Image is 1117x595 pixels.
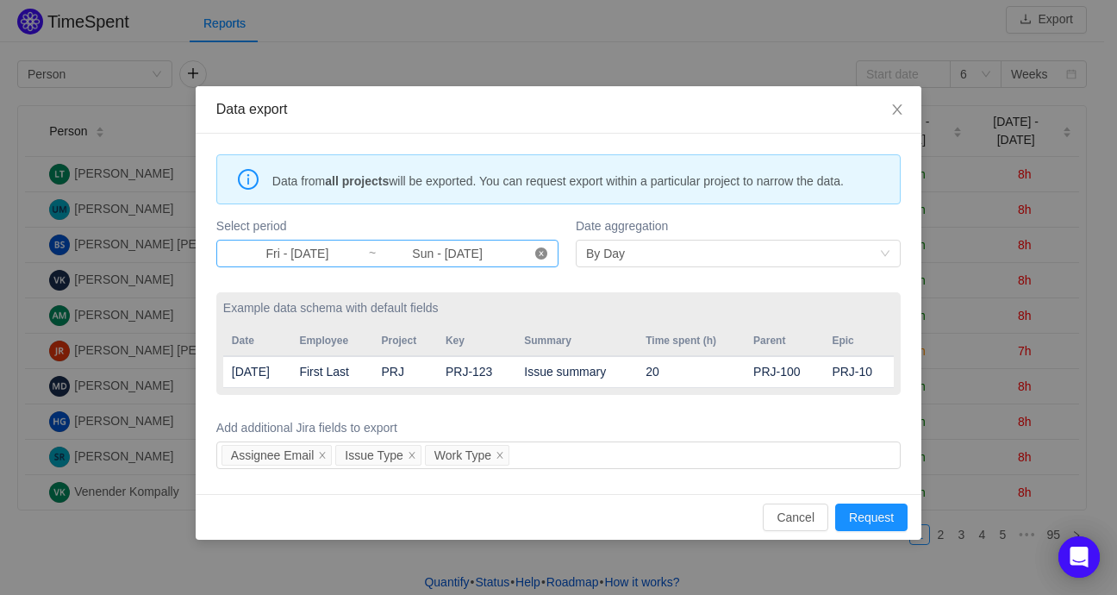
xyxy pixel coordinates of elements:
button: Cancel [763,504,828,531]
li: Issue Type [335,445,421,466]
div: By Day [586,241,625,266]
i: icon: close [496,451,504,461]
i: icon: info-circle [238,169,259,190]
label: Date aggregation [576,217,901,235]
label: Example data schema with default fields [223,299,894,317]
th: Parent [745,326,823,356]
input: End date [377,244,518,263]
i: icon: close [890,103,904,116]
th: Epic [823,326,894,356]
i: icon: close-circle [535,247,547,260]
strong: all projects [325,174,389,188]
div: Work Type [434,446,491,465]
input: Start date [227,244,368,263]
th: Employee [290,326,372,356]
div: Data export [216,100,901,119]
th: Key [437,326,515,356]
li: Assignee Email [222,445,333,466]
div: Assignee Email [231,446,315,465]
i: icon: close [318,451,327,461]
i: icon: close [408,451,416,461]
label: Select period [216,217,558,235]
div: Open Intercom Messenger [1058,536,1100,578]
th: Summary [515,326,637,356]
td: First Last [290,356,372,388]
td: [DATE] [223,356,291,388]
button: Request [835,504,908,531]
td: PRJ-123 [437,356,515,388]
td: PRJ [373,356,437,388]
label: Add additional Jira fields to export [216,419,901,437]
i: icon: down [880,248,890,260]
li: Work Type [425,445,509,466]
button: Close [873,86,921,135]
th: Date [223,326,291,356]
td: 20 [637,356,745,388]
div: Issue Type [345,446,402,465]
td: PRJ-10 [823,356,894,388]
td: PRJ-100 [745,356,823,388]
th: Project [373,326,437,356]
span: Data from will be exported. You can request export within a particular project to narrow the data. [272,172,887,191]
td: Issue summary [515,356,637,388]
th: Time spent (h) [637,326,745,356]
